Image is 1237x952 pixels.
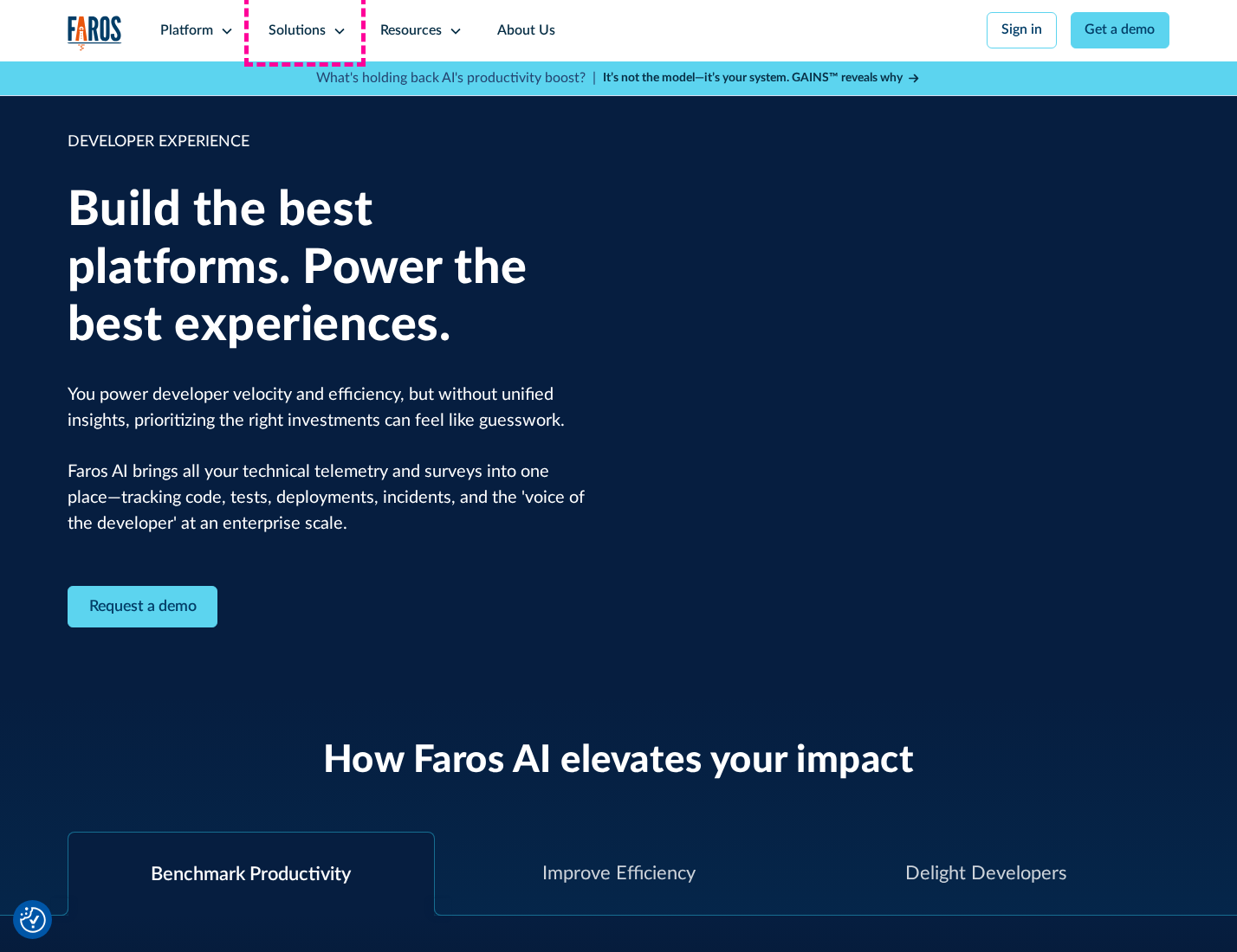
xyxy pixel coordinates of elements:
a: home [68,16,123,51]
a: Get a demo [1071,12,1170,48]
div: Solutions [269,21,326,42]
div: Resources [380,21,442,42]
a: Contact Modal [68,586,218,628]
p: What's holding back AI's productivity boost? | [316,68,596,89]
p: You power developer velocity and efficiency, but without unified insights, prioritizing the right... [68,383,593,537]
a: It’s not the model—it’s your system. GAINS™ reveals why [603,69,922,87]
strong: It’s not the model—it’s your system. GAINS™ reveals why [603,72,903,84]
div: DEVELOPER EXPERIENCE [68,131,593,154]
img: Logo of the analytics and reporting company Faros. [68,16,123,51]
h1: Build the best platforms. Power the best experiences. [68,182,593,355]
button: Cookie Settings [20,907,46,933]
h2: How Faros AI elevates your impact [323,738,915,784]
a: Sign in [987,12,1057,48]
div: Improve Efficiency [542,859,696,888]
div: Delight Developers [905,859,1066,888]
div: Platform [160,21,213,42]
img: Revisit consent button [20,907,46,933]
div: Benchmark Productivity [151,860,351,889]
